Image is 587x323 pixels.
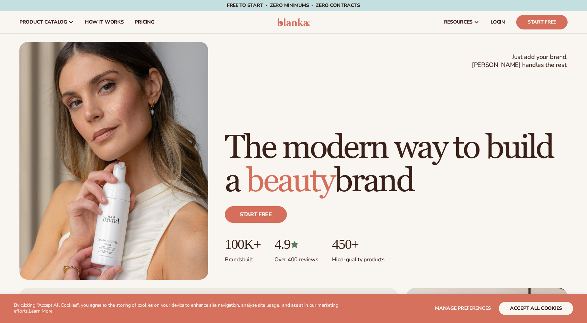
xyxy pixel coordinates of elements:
[227,2,360,9] span: Free to start · ZERO minimums · ZERO contracts
[435,302,491,315] button: Manage preferences
[472,53,568,69] span: Just add your brand. [PERSON_NAME] handles the rest.
[29,308,52,314] a: Learn More
[435,305,491,312] span: Manage preferences
[85,19,124,25] span: How It Works
[485,11,511,33] a: LOGIN
[14,11,79,33] a: product catalog
[332,237,384,252] p: 450+
[225,206,287,223] a: Start free
[332,252,384,263] p: High-quality products
[274,252,318,263] p: Over 400 reviews
[19,42,208,280] img: Female holding tanning mousse.
[225,237,261,252] p: 100K+
[225,131,568,198] h1: The modern way to build a brand
[274,237,318,252] p: 4.9
[79,11,129,33] a: How It Works
[499,302,573,315] button: accept all cookies
[225,252,261,263] p: Brands built
[246,161,334,201] span: beauty
[439,11,485,33] a: resources
[444,19,473,25] span: resources
[19,19,67,25] span: product catalog
[491,19,505,25] span: LOGIN
[135,19,154,25] span: pricing
[516,15,568,29] a: Start Free
[277,18,310,26] img: logo
[129,11,160,33] a: pricing
[14,303,344,314] p: By clicking "Accept All Cookies", you agree to the storing of cookies on your device to enhance s...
